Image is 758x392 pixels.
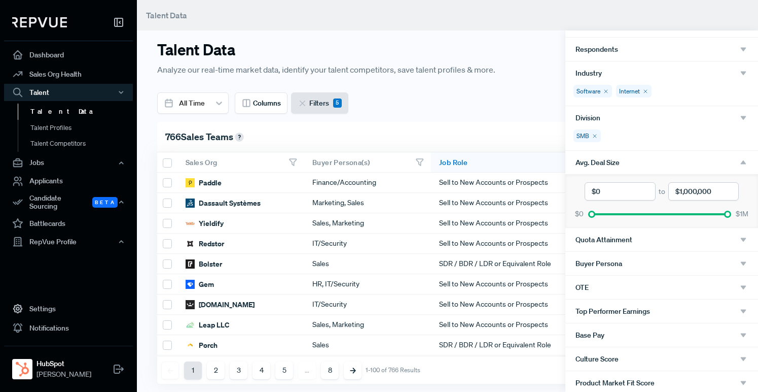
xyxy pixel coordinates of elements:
span: Product Market Fit Score [575,379,655,387]
button: Buyer Persona [565,252,758,275]
span: $0 [575,209,584,219]
button: OTE [565,276,758,299]
span: Top Performer Earnings [575,307,650,315]
button: Respondents [565,38,758,61]
button: Quota Attainment [565,228,758,251]
span: $1M [736,209,748,219]
button: Division [565,106,758,129]
input: $1,000,000 [668,182,739,201]
span: Base Pay [575,331,604,339]
div: SMB [573,129,601,142]
span: Buyer Persona [575,259,622,268]
button: Industry [565,61,758,85]
span: Quota Attainment [575,236,632,244]
input: $0 [585,182,655,201]
span: Division [575,114,600,122]
span: Culture Score [575,355,619,363]
span: Avg. Deal Size [575,158,620,167]
div: Software [573,85,612,97]
button: Base Pay [565,323,758,347]
button: Avg. Deal Size [565,151,758,174]
span: Respondents [575,45,618,53]
button: Top Performer Earnings [565,300,758,323]
button: Culture Score [565,347,758,371]
span: OTE [575,283,589,291]
div: to [573,182,750,201]
div: Internet [616,85,652,97]
span: Industry [575,69,602,77]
